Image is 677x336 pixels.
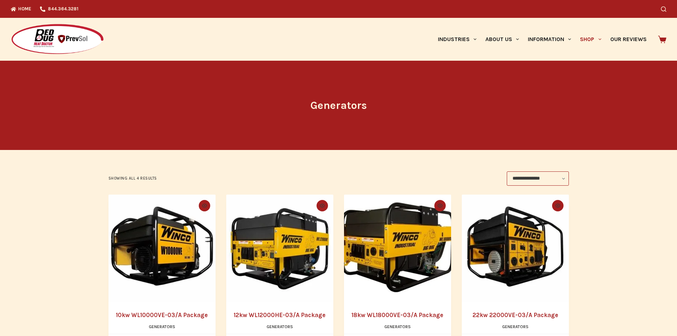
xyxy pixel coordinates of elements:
select: Shop order [507,171,569,186]
nav: Primary [433,18,651,61]
a: 12kw WL12000HE-03/A Package [234,311,325,319]
a: 12kw WL12000HE-03/A Package [226,195,333,302]
a: 10kw WL10000VE-03/A Package [108,195,216,302]
button: Quick view toggle [552,200,564,211]
button: Quick view toggle [199,200,210,211]
button: Quick view toggle [434,200,446,211]
a: 22kw 22000VE-03/A Package [462,195,569,302]
a: Our Reviews [606,18,651,61]
a: 22kw 22000VE-03/A Package [473,311,558,319]
a: 18kw WL18000VE-03/A Package [352,311,443,319]
a: Generators [267,324,293,329]
a: Industries [433,18,481,61]
button: Search [661,6,666,12]
button: Quick view toggle [317,200,328,211]
img: Prevsol/Bed Bug Heat Doctor [11,24,104,55]
a: Information [524,18,576,61]
p: Showing all 4 results [108,175,157,182]
a: Generators [149,324,175,329]
h1: Generators [205,97,473,114]
a: Generators [502,324,529,329]
a: About Us [481,18,523,61]
a: 18kw WL18000VE-03/A Package [344,195,451,302]
a: Shop [576,18,606,61]
a: 10kw WL10000VE-03/A Package [116,311,208,319]
a: Generators [384,324,411,329]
